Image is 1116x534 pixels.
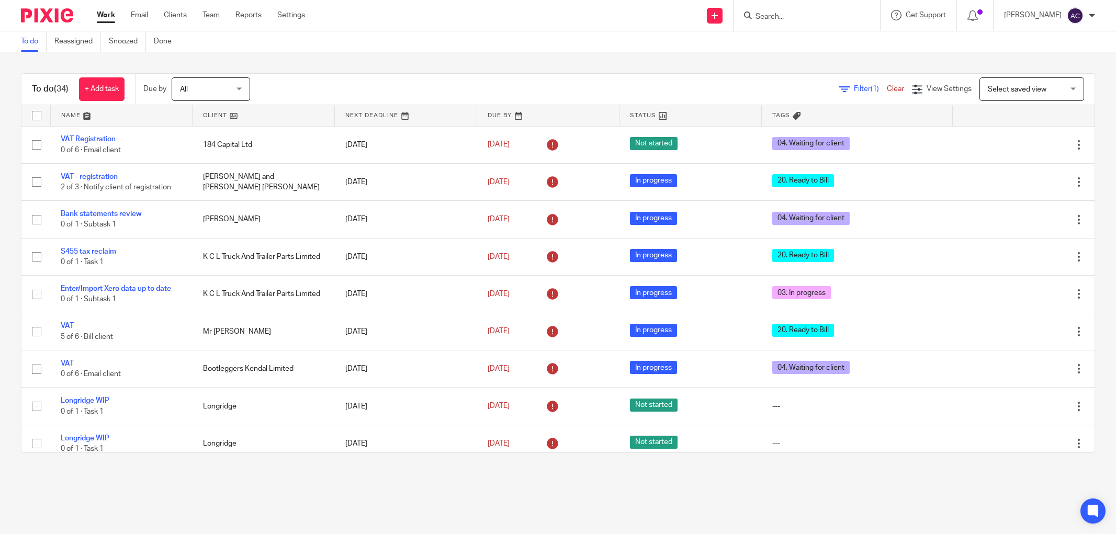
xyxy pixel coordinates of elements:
[488,253,510,260] span: [DATE]
[193,201,335,238] td: [PERSON_NAME]
[61,184,171,191] span: 2 of 3 · Notify client of registration
[235,10,262,20] a: Reports
[1067,7,1084,24] img: svg%3E
[335,238,477,275] td: [DATE]
[61,360,74,367] a: VAT
[193,163,335,200] td: [PERSON_NAME] and [PERSON_NAME] [PERSON_NAME]
[630,174,677,187] span: In progress
[193,425,335,462] td: Longridge
[335,388,477,425] td: [DATE]
[488,215,510,223] span: [DATE]
[772,361,850,374] span: 04. Waiting for client
[630,399,678,412] span: Not started
[21,8,73,22] img: Pixie
[927,85,972,93] span: View Settings
[335,126,477,163] td: [DATE]
[488,440,510,447] span: [DATE]
[109,31,146,52] a: Snoozed
[630,436,678,449] span: Not started
[630,361,677,374] span: In progress
[488,178,510,186] span: [DATE]
[193,388,335,425] td: Longridge
[630,249,677,262] span: In progress
[61,221,116,229] span: 0 of 1 · Subtask 1
[61,322,74,330] a: VAT
[193,350,335,388] td: Bootleggers Kendal Limited
[154,31,179,52] a: Done
[988,86,1046,93] span: Select saved view
[772,249,834,262] span: 20. Ready to Bill
[871,85,879,93] span: (1)
[54,85,69,93] span: (34)
[630,137,678,150] span: Not started
[61,285,171,292] a: Enter/Import Xero data up to date
[772,174,834,187] span: 20. Ready to Bill
[335,425,477,462] td: [DATE]
[61,333,113,340] span: 5 of 6 · Bill client
[61,445,104,452] span: 0 of 1 · Task 1
[202,10,220,20] a: Team
[772,438,942,449] div: ---
[772,137,850,150] span: 04. Waiting for client
[61,370,121,378] span: 0 of 6 · Email client
[630,212,677,225] span: In progress
[754,13,849,22] input: Search
[61,135,116,143] a: VAT Registration
[488,365,510,372] span: [DATE]
[180,86,188,93] span: All
[193,126,335,163] td: 184 Capital Ltd
[906,12,946,19] span: Get Support
[488,402,510,410] span: [DATE]
[32,84,69,95] h1: To do
[61,146,121,154] span: 0 of 6 · Email client
[61,258,104,266] span: 0 of 1 · Task 1
[772,324,834,337] span: 20. Ready to Bill
[335,163,477,200] td: [DATE]
[335,276,477,313] td: [DATE]
[887,85,904,93] a: Clear
[61,408,104,415] span: 0 of 1 · Task 1
[772,286,831,299] span: 03. In progress
[143,84,166,94] p: Due by
[488,328,510,335] span: [DATE]
[164,10,187,20] a: Clients
[335,350,477,388] td: [DATE]
[61,248,116,255] a: S455 tax reclaim
[335,201,477,238] td: [DATE]
[61,173,118,180] a: VAT - registration
[61,435,109,442] a: Longridge WIP
[54,31,101,52] a: Reassigned
[193,313,335,350] td: Mr [PERSON_NAME]
[277,10,305,20] a: Settings
[193,276,335,313] td: K C L Truck And Trailer Parts Limited
[488,290,510,298] span: [DATE]
[193,238,335,275] td: K C L Truck And Trailer Parts Limited
[854,85,887,93] span: Filter
[488,141,510,149] span: [DATE]
[79,77,125,101] a: + Add task
[61,210,141,218] a: Bank statements review
[61,397,109,404] a: Longridge WIP
[131,10,148,20] a: Email
[772,112,790,118] span: Tags
[630,324,677,337] span: In progress
[772,401,942,412] div: ---
[630,286,677,299] span: In progress
[335,313,477,350] td: [DATE]
[1004,10,1062,20] p: [PERSON_NAME]
[97,10,115,20] a: Work
[21,31,47,52] a: To do
[772,212,850,225] span: 04. Waiting for client
[61,296,116,303] span: 0 of 1 · Subtask 1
